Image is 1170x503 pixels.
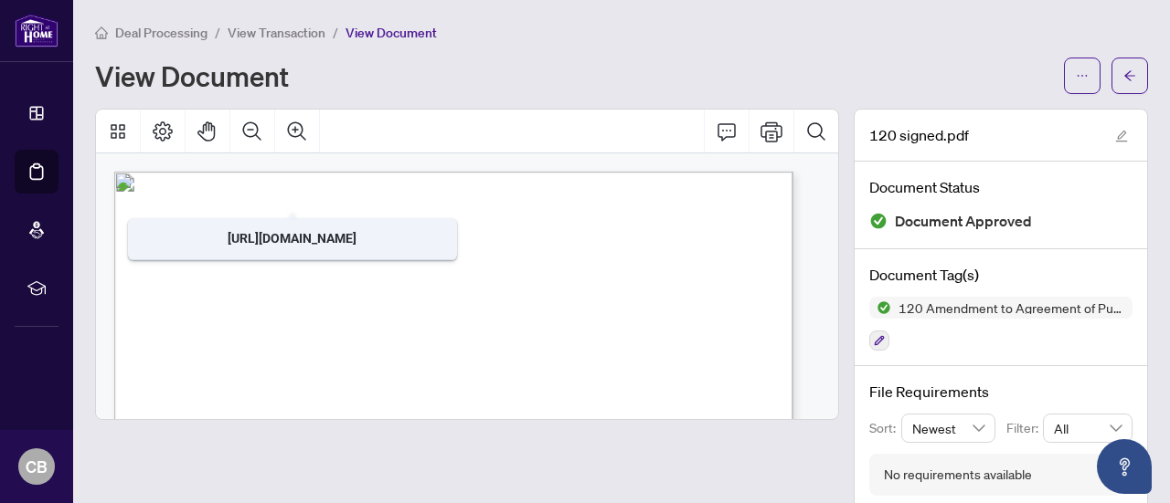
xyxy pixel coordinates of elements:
span: arrow-left [1123,69,1136,82]
span: Newest [912,414,985,442]
span: View Document [346,25,437,41]
div: No requirements available [884,465,1032,485]
li: / [215,22,220,43]
li: / [333,22,338,43]
h4: Document Status [869,176,1133,198]
img: Status Icon [869,297,891,319]
img: logo [15,14,58,47]
span: edit [1115,130,1128,142]
span: home [95,26,108,39]
img: Document Status [869,212,888,230]
span: All [1054,414,1122,442]
span: Deal Processing [115,25,207,41]
p: Filter: [1006,418,1043,438]
span: CB [26,454,48,479]
span: 120 signed.pdf [869,124,969,146]
button: Open asap [1097,439,1152,494]
h1: View Document [95,61,289,90]
h4: File Requirements [869,381,1133,403]
span: 120 Amendment to Agreement of Purchase and Sale [891,301,1133,314]
span: View Transaction [228,25,325,41]
p: Sort: [869,418,901,438]
h4: Document Tag(s) [869,264,1133,286]
span: Document Approved [895,209,1032,234]
span: ellipsis [1076,69,1089,82]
